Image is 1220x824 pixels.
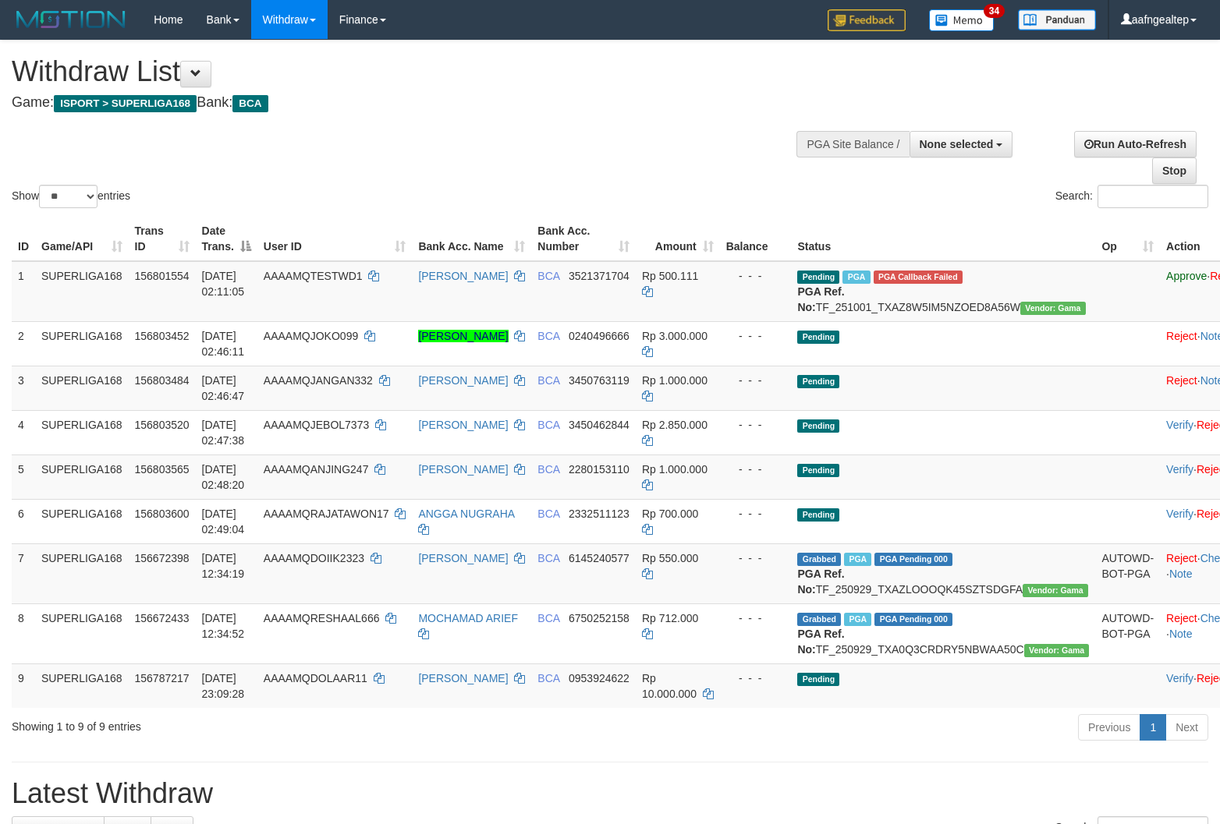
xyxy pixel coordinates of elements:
[797,285,844,313] b: PGA Ref. No:
[264,463,369,476] span: AAAAMQANJING247
[202,552,245,580] span: [DATE] 12:34:19
[12,713,497,734] div: Showing 1 to 9 of 9 entries
[257,217,413,261] th: User ID: activate to sort column ascending
[1055,185,1208,208] label: Search:
[726,506,786,522] div: - - -
[35,603,129,663] td: SUPERLIGA168
[642,463,708,476] span: Rp 1.000.000
[642,672,697,700] span: Rp 10.000.000
[1166,330,1197,342] a: Reject
[264,612,380,624] span: AAAAMQRESHAAL666
[920,138,994,150] span: None selected
[797,508,839,522] span: Pending
[984,4,1005,18] span: 34
[726,417,786,433] div: - - -
[1166,552,1197,564] a: Reject
[12,366,35,410] td: 3
[129,217,196,261] th: Trans ID: activate to sort column ascending
[791,217,1095,261] th: Status
[1024,644,1090,657] span: Vendor URL: https://trx31.1velocity.biz
[1166,612,1197,624] a: Reject
[642,374,708,387] span: Rp 1.000.000
[797,613,841,626] span: Grabbed
[569,612,630,624] span: Copy 6750252158 to clipboard
[54,95,197,112] span: ISPORT > SUPERLIGA168
[642,552,698,564] span: Rp 550.000
[726,610,786,626] div: - - -
[135,419,190,431] span: 156803520
[642,270,698,282] span: Rp 500.111
[1169,568,1193,580] a: Note
[12,8,130,31] img: MOTION_logo.png
[12,543,35,603] td: 7
[537,672,559,684] span: BCA
[35,499,129,543] td: SUPERLIGA168
[418,270,508,282] a: [PERSON_NAME]
[726,328,786,344] div: - - -
[642,330,708,342] span: Rp 3.000.000
[797,553,841,566] span: Grabbed
[264,507,389,520] span: AAAAMQRAJATAWON17
[1152,157,1197,184] a: Stop
[537,507,559,520] span: BCA
[202,330,245,358] span: [DATE] 02:46:11
[12,261,35,322] td: 1
[35,217,129,261] th: Game/API: activate to sort column ascending
[874,553,952,566] span: PGA Pending
[844,613,871,626] span: Marked by aafsoycanthlai
[202,507,245,536] span: [DATE] 02:49:04
[418,463,508,476] a: [PERSON_NAME]
[196,217,257,261] th: Date Trans.: activate to sort column descending
[35,663,129,708] td: SUPERLIGA168
[135,552,190,564] span: 156672398
[569,552,630,564] span: Copy 6145240577 to clipboard
[202,270,245,298] span: [DATE] 02:11:05
[828,9,906,31] img: Feedback.jpg
[791,261,1095,322] td: TF_251001_TXAZ8W5IM5NZOED8A56W
[797,673,839,686] span: Pending
[636,217,720,261] th: Amount: activate to sort column ascending
[12,217,35,261] th: ID
[791,603,1095,663] td: TF_250929_TXA0Q3CRDRY5NBWAA50C
[12,56,798,87] h1: Withdraw List
[537,374,559,387] span: BCA
[35,321,129,366] td: SUPERLIGA168
[264,330,358,342] span: AAAAMQJOKO099
[797,419,839,433] span: Pending
[791,543,1095,603] td: TF_250929_TXAZLOOOQK45SZTSDGFA
[12,603,35,663] td: 8
[569,270,630,282] span: Copy 3521371704 to clipboard
[537,463,559,476] span: BCA
[35,454,129,499] td: SUPERLIGA168
[264,552,364,564] span: AAAAMQDOIIK2323
[537,612,559,624] span: BCA
[418,419,508,431] a: [PERSON_NAME]
[12,663,35,708] td: 9
[418,672,508,684] a: [PERSON_NAME]
[418,612,518,624] a: MOCHAMAD ARIEF
[1166,270,1207,282] a: Approve
[12,185,130,208] label: Show entries
[1098,185,1208,208] input: Search:
[135,330,190,342] span: 156803452
[232,95,268,112] span: BCA
[726,373,786,388] div: - - -
[531,217,636,261] th: Bank Acc. Number: activate to sort column ascending
[537,552,559,564] span: BCA
[264,419,369,431] span: AAAAMQJEBOL7373
[537,419,559,431] span: BCA
[12,410,35,454] td: 4
[1165,714,1208,741] a: Next
[135,270,190,282] span: 156801554
[726,670,786,686] div: - - -
[1166,374,1197,387] a: Reject
[1018,9,1096,30] img: panduan.png
[910,131,1013,157] button: None selected
[202,419,245,447] span: [DATE] 02:47:38
[1166,463,1193,476] a: Verify
[1095,543,1160,603] td: AUTOWD-BOT-PGA
[418,330,508,342] a: [PERSON_NAME]
[569,507,630,520] span: Copy 2332511123 to clipboard
[642,507,698,520] span: Rp 700.000
[642,419,708,431] span: Rp 2.850.000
